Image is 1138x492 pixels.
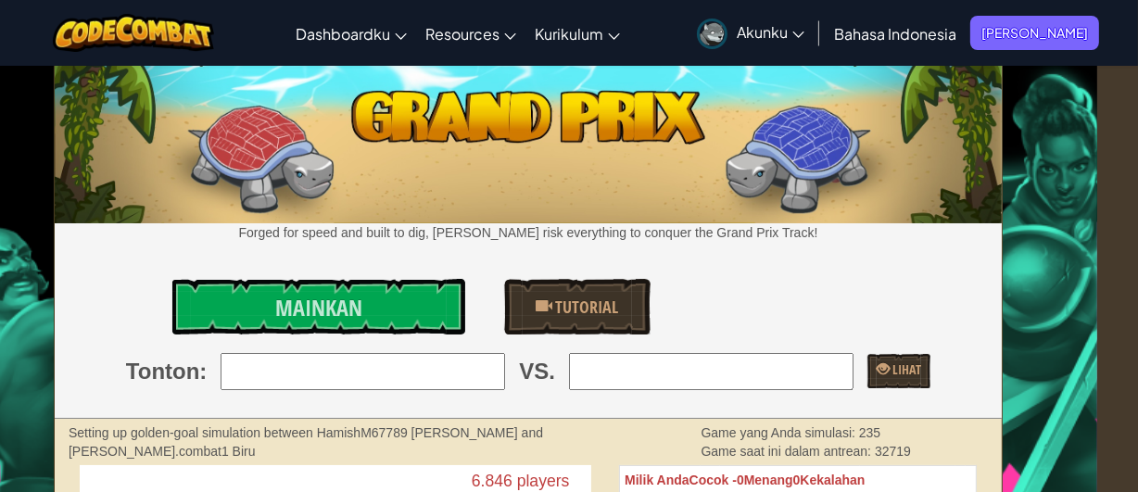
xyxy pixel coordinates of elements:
span: Kurikulum [535,24,603,44]
span: Dashboardku [296,24,390,44]
text: 6.846 players [472,472,570,490]
span: 32719 [875,444,911,459]
a: [PERSON_NAME] [970,16,1099,50]
img: Grand Prix [55,58,1002,223]
strong: Setting up golden-goal simulation between HamishM67789 [PERSON_NAME] and [PERSON_NAME].combat1 Biru [69,425,543,459]
span: Game saat ini dalam antrean: [702,444,876,459]
span: Menang [744,473,793,487]
span: Milik Anda [625,473,689,487]
span: Kekalahan [800,473,865,487]
a: Bahasa Indonesia [825,8,966,58]
a: Kurikulum [525,8,629,58]
a: Tutorial [504,279,651,334]
img: avatar [697,19,727,49]
span: Tutorial [552,296,619,319]
span: Akunku [737,22,804,42]
span: : [199,356,207,387]
span: Lihat [890,360,921,378]
span: Tonton [126,356,200,387]
span: Resources [425,24,499,44]
a: Dashboardku [286,8,416,58]
span: Game yang Anda simulasi: [702,425,859,440]
span: Cocok - [689,473,737,487]
span: Bahasa Indonesia [834,24,956,44]
img: CodeCombat logo [53,14,215,52]
a: Akunku [688,4,814,62]
span: Mainkan [275,293,362,322]
p: Forged for speed and built to dig, [PERSON_NAME] risk everything to conquer the Grand Prix Track! [55,223,1002,242]
span: 235 [859,425,880,440]
a: Resources [416,8,525,58]
span: VS. [519,356,555,387]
